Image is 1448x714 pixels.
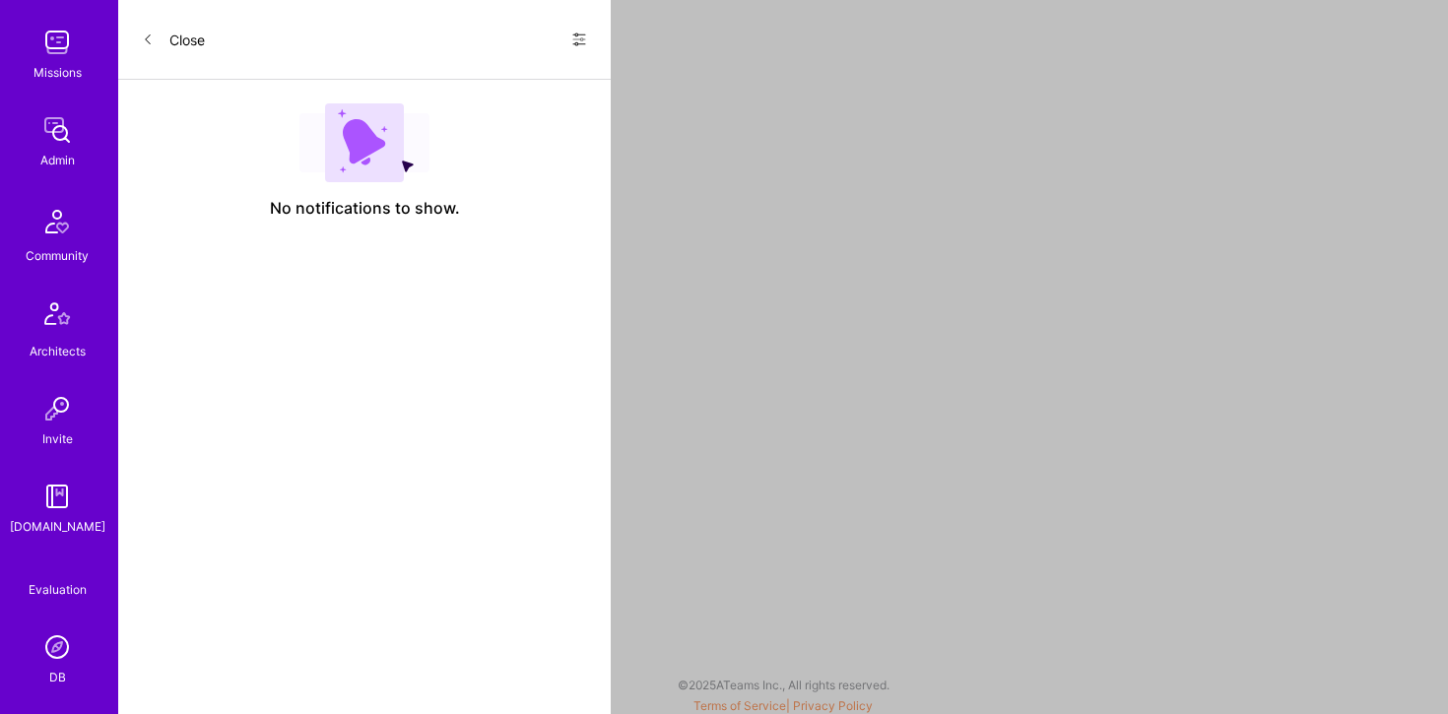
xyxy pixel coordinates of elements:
[33,62,82,83] div: Missions
[26,245,89,266] div: Community
[49,667,66,687] div: DB
[10,516,105,537] div: [DOMAIN_NAME]
[33,198,81,245] img: Community
[142,24,205,55] button: Close
[50,564,65,579] i: icon SelectionTeam
[37,477,77,516] img: guide book
[40,150,75,170] div: Admin
[42,428,73,449] div: Invite
[270,198,460,219] span: No notifications to show.
[30,341,86,361] div: Architects
[29,579,87,600] div: Evaluation
[37,110,77,150] img: admin teamwork
[37,627,77,667] img: Admin Search
[37,23,77,62] img: teamwork
[33,293,81,341] img: Architects
[37,389,77,428] img: Invite
[299,103,429,182] img: empty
